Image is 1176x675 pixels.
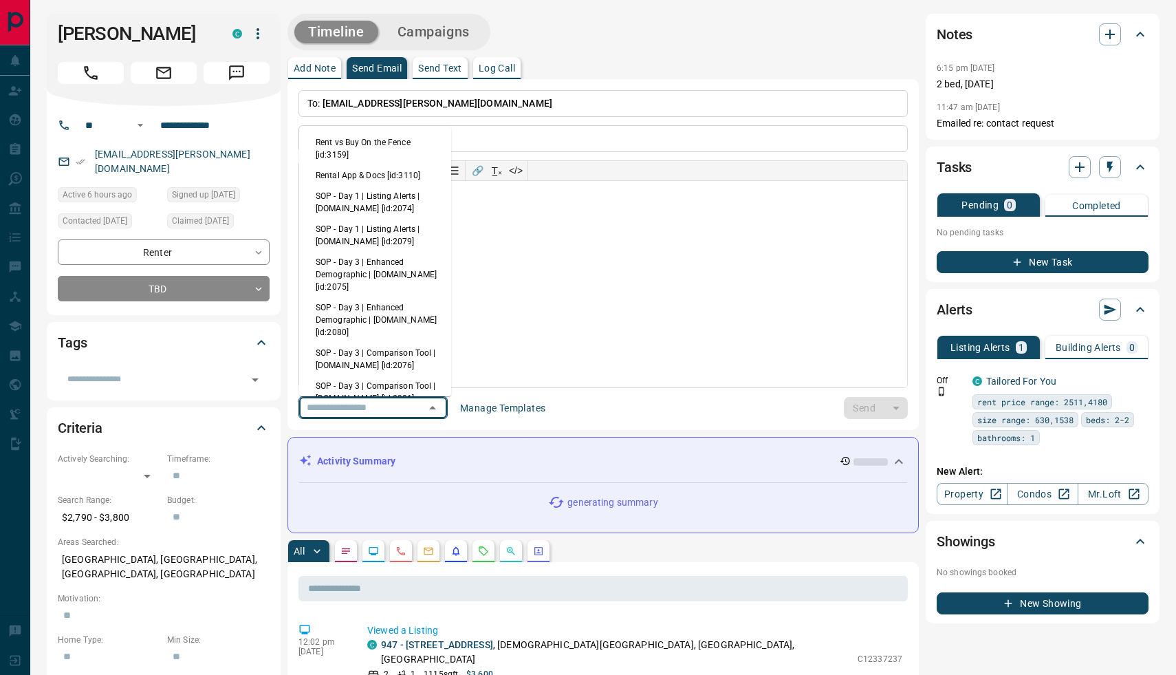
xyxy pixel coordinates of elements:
div: Criteria [58,411,270,444]
span: size range: 630,1538 [977,413,1074,427]
p: Activity Summary [317,454,395,469]
span: beds: 2-2 [1086,413,1129,427]
svg: Opportunities [505,546,516,557]
svg: Listing Alerts [450,546,461,557]
li: SOP - Day 1 | Listing Alerts | [DOMAIN_NAME] [id:2074] [299,186,451,219]
p: 0 [1007,200,1012,210]
li: Rental App & Docs [id:3110] [299,165,451,186]
p: New Alert: [937,464,1148,479]
span: Email [131,62,197,84]
h2: Tags [58,332,87,354]
a: Tailored For You [986,376,1056,387]
p: 2 bed, [DATE] [937,77,1148,92]
button: Timeline [294,21,378,43]
li: SOP - Day 1 | Listing Alerts | [DOMAIN_NAME] [id:2079] [299,219,451,252]
h2: Notes [937,23,972,45]
li: SOP - Day 3 | Comparison Tool | [DOMAIN_NAME] [id:2076] [299,343,451,376]
div: Renter [58,239,270,265]
p: No pending tasks [937,222,1148,243]
p: 6:15 pm [DATE] [937,63,995,73]
a: Condos [1007,483,1078,505]
button: Open [132,117,149,133]
span: Active 6 hours ago [63,188,132,202]
p: Min Size: [167,634,270,646]
svg: Requests [478,546,489,557]
button: T̲ₓ [487,161,506,180]
svg: Agent Actions [533,546,544,557]
span: rent price range: 2511,4180 [977,395,1107,409]
h1: [PERSON_NAME] [58,23,212,45]
p: Building Alerts [1056,343,1121,352]
p: Search Range: [58,494,160,506]
div: Notes [937,18,1148,51]
a: Property [937,483,1008,505]
li: Rent vs Buy On the Fence [id:3159] [299,132,451,165]
p: Off [937,374,964,387]
div: Sun Jul 27 2025 [58,213,160,233]
p: 0 [1129,343,1135,352]
div: TBD [58,276,270,301]
h2: Showings [937,531,995,553]
div: Activity Summary [299,449,907,474]
div: Fri Jul 25 2025 [167,187,270,206]
h2: Criteria [58,417,102,439]
button: Close [423,398,442,418]
p: Actively Searching: [58,453,160,465]
p: Pending [961,200,999,210]
p: generating summary [567,495,657,510]
div: split button [844,397,908,419]
p: Listing Alerts [950,343,1010,352]
button: 🔗 [468,161,487,180]
div: condos.ca [972,376,982,386]
p: [DATE] [298,647,347,656]
p: $2,790 - $3,800 [58,506,160,529]
button: Manage Templates [452,397,554,419]
a: [EMAIL_ADDRESS][PERSON_NAME][DOMAIN_NAME] [95,149,250,174]
p: Send Email [352,63,402,73]
svg: Emails [423,546,434,557]
div: Tasks [937,151,1148,184]
p: [GEOGRAPHIC_DATA], [GEOGRAPHIC_DATA], [GEOGRAPHIC_DATA], [GEOGRAPHIC_DATA] [58,548,270,586]
a: Mr.Loft [1078,483,1148,505]
button: </> [506,161,525,180]
p: Motivation: [58,592,270,605]
p: Completed [1072,201,1121,211]
p: To: [298,90,908,117]
svg: Notes [340,546,351,557]
p: 11:47 am [DATE] [937,103,1000,112]
div: Wed Aug 13 2025 [58,187,160,206]
h2: Alerts [937,299,972,321]
p: Home Type: [58,634,160,646]
svg: Lead Browsing Activity [368,546,379,557]
li: SOP - Day 3 | Enhanced Demographic | [DOMAIN_NAME] [id:2080] [299,297,451,343]
p: C12337237 [858,653,902,665]
svg: Calls [395,546,406,557]
p: Budget: [167,494,270,506]
div: Sat Jul 26 2025 [167,213,270,233]
li: SOP - Day 3 | Comparison Tool | [DOMAIN_NAME] [id:2081] [299,376,451,409]
span: Claimed [DATE] [172,214,229,228]
button: Bullet list [444,161,463,180]
button: Open [246,370,265,389]
p: Emailed re: contact request [937,116,1148,131]
div: Showings [937,525,1148,558]
svg: Email Verified [76,157,85,167]
a: 947 - [STREET_ADDRESS] [381,639,493,650]
div: condos.ca [367,640,377,650]
div: Tags [58,326,270,359]
span: Call [58,62,124,84]
span: Message [204,62,270,84]
p: , [DEMOGRAPHIC_DATA][GEOGRAPHIC_DATA], [GEOGRAPHIC_DATA], [GEOGRAPHIC_DATA] [381,638,851,667]
span: Contacted [DATE] [63,214,127,228]
div: condos.ca [232,29,242,39]
div: Alerts [937,293,1148,326]
li: SOP - Day 3 | Enhanced Demographic | [DOMAIN_NAME] [id:2075] [299,252,451,297]
p: Log Call [479,63,515,73]
p: Send Text [418,63,462,73]
p: Timeframe: [167,453,270,465]
span: Signed up [DATE] [172,188,235,202]
h2: Tasks [937,156,972,178]
p: Viewed a Listing [367,623,902,638]
button: New Task [937,251,1148,273]
button: New Showing [937,592,1148,614]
